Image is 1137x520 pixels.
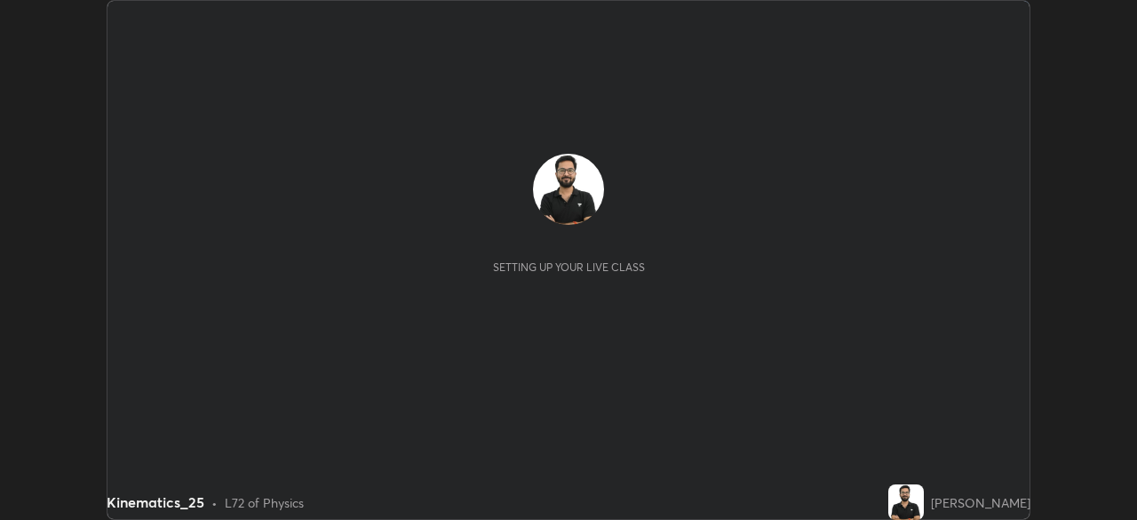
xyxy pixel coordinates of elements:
div: Setting up your live class [493,260,645,274]
div: Kinematics_25 [107,492,204,513]
div: L72 of Physics [225,493,304,512]
div: • [211,493,218,512]
div: [PERSON_NAME] [931,493,1030,512]
img: 3ea2000428aa4a359c25bd563e59faa7.jpg [888,484,924,520]
img: 3ea2000428aa4a359c25bd563e59faa7.jpg [533,154,604,225]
